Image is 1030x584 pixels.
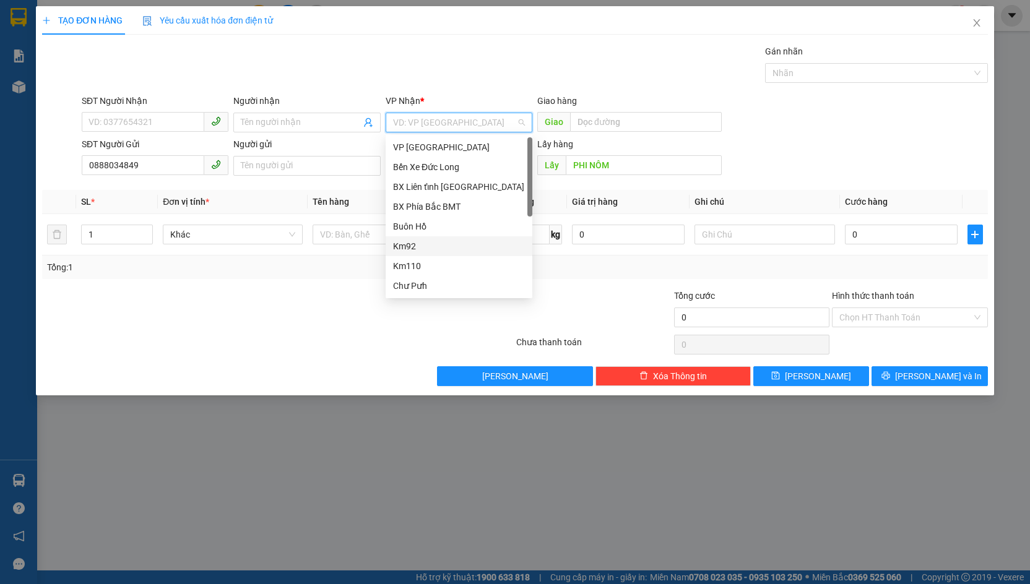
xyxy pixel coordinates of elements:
label: Hình thức thanh toán [832,291,914,301]
div: VP Đà Lạt [386,137,532,157]
span: Đơn vị tính [163,197,209,207]
button: deleteXóa Thông tin [595,366,751,386]
span: Tổng cước [674,291,715,301]
span: Giá trị hàng [572,197,618,207]
span: printer [881,371,890,381]
input: Dọc đường [570,112,722,132]
div: SĐT Người Nhận [82,94,228,108]
span: VP Nhận [386,96,420,106]
div: Km92 [386,236,532,256]
span: plus [968,230,982,239]
span: delete [639,371,648,381]
span: Khác [170,225,295,244]
div: VP [GEOGRAPHIC_DATA] [393,140,525,154]
div: Chư Pưh [386,276,532,296]
div: Chưa thanh toán [515,335,673,357]
input: 0 [572,225,685,244]
span: Tên hàng [313,197,349,207]
div: Buôn Hồ [393,220,525,233]
div: Bến Xe Đức Long [386,157,532,177]
span: plus [42,16,51,25]
span: Giao [537,112,570,132]
span: Yêu cầu xuất hóa đơn điện tử [142,15,273,25]
span: [PERSON_NAME] và In [895,369,982,383]
div: SĐT Người Gửi [82,137,228,151]
div: Người gửi [233,137,380,151]
img: icon [142,16,152,26]
button: Close [959,6,994,41]
div: BX Phía Bắc BMT [386,197,532,217]
button: delete [47,225,67,244]
div: Người nhận [233,94,380,108]
span: SL [81,197,91,207]
h2: VP Nhận: Bến Xe Đức Long [65,72,299,150]
span: Lấy [537,155,566,175]
h2: FV6313RH [7,72,100,92]
button: plus [967,225,983,244]
label: Gán nhãn [765,46,803,56]
div: Km110 [393,259,525,273]
span: save [771,371,780,381]
div: Km92 [393,239,525,253]
div: Bến Xe Đức Long [393,160,525,174]
div: BX Phía Bắc BMT [393,200,525,213]
span: close [972,18,982,28]
b: [PERSON_NAME] [75,29,209,49]
span: phone [211,116,221,126]
span: Giao hàng [537,96,577,106]
th: Ghi chú [690,190,839,214]
input: VD: Bàn, Ghế [313,225,452,244]
div: Buôn Hồ [386,217,532,236]
input: Ghi Chú [695,225,834,244]
div: Chư Pưh [393,279,525,293]
button: [PERSON_NAME] [437,366,592,386]
b: [DOMAIN_NAME] [165,10,299,30]
button: printer[PERSON_NAME] và In [872,366,987,386]
span: kg [550,225,562,244]
span: Cước hàng [845,197,888,207]
span: phone [211,160,221,170]
span: Lấy hàng [537,139,573,149]
div: Tổng: 1 [47,260,398,274]
span: user-add [363,118,373,127]
span: [PERSON_NAME] [785,369,851,383]
span: Xóa Thông tin [653,369,707,383]
div: BX Liên tỉnh [GEOGRAPHIC_DATA] [393,180,525,194]
input: Dọc đường [566,155,722,175]
button: save[PERSON_NAME] [753,366,869,386]
div: BX Liên tỉnh Đà Lạt [386,177,532,197]
div: Km110 [386,256,532,276]
span: [PERSON_NAME] [482,369,548,383]
span: TẠO ĐƠN HÀNG [42,15,123,25]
